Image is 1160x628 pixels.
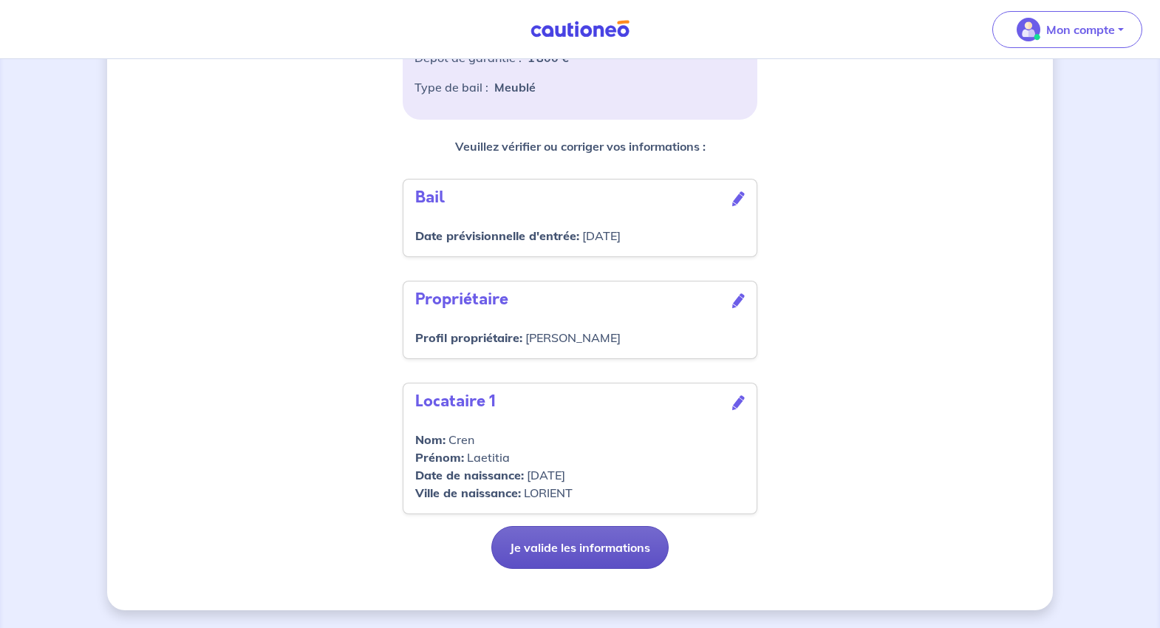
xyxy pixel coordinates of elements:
button: Je valide les informations [491,526,669,569]
img: illu_account_valid_menu.svg [1017,18,1040,41]
div: LORIENT [415,484,745,502]
h3: Propriétaire [415,287,745,311]
img: Cautioneo [525,20,635,38]
button: illu_account_valid_menu.svgMon compte [992,11,1142,48]
h3: Bail [415,185,745,209]
div: Laetitia [415,448,745,466]
p: Veuillez vérifier ou corriger vos informations : [455,137,706,155]
strong: Date prévisionnelle d'entrée : [415,228,579,243]
p: Meublé [494,78,536,96]
strong: Ville de naissance : [415,485,521,500]
strong: Prénom : [415,450,464,465]
div: [DATE] [415,227,745,245]
div: [DATE] [415,466,745,484]
div: Cren [415,431,745,448]
p: Mon compte [1046,21,1115,38]
p: Type de bail : [414,78,488,96]
strong: Nom : [415,432,446,447]
div: [PERSON_NAME] [415,329,745,347]
strong: Profil propriétaire : [415,330,522,345]
h3: Locataire 1 [415,389,745,413]
strong: Date de naissance : [415,468,524,482]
